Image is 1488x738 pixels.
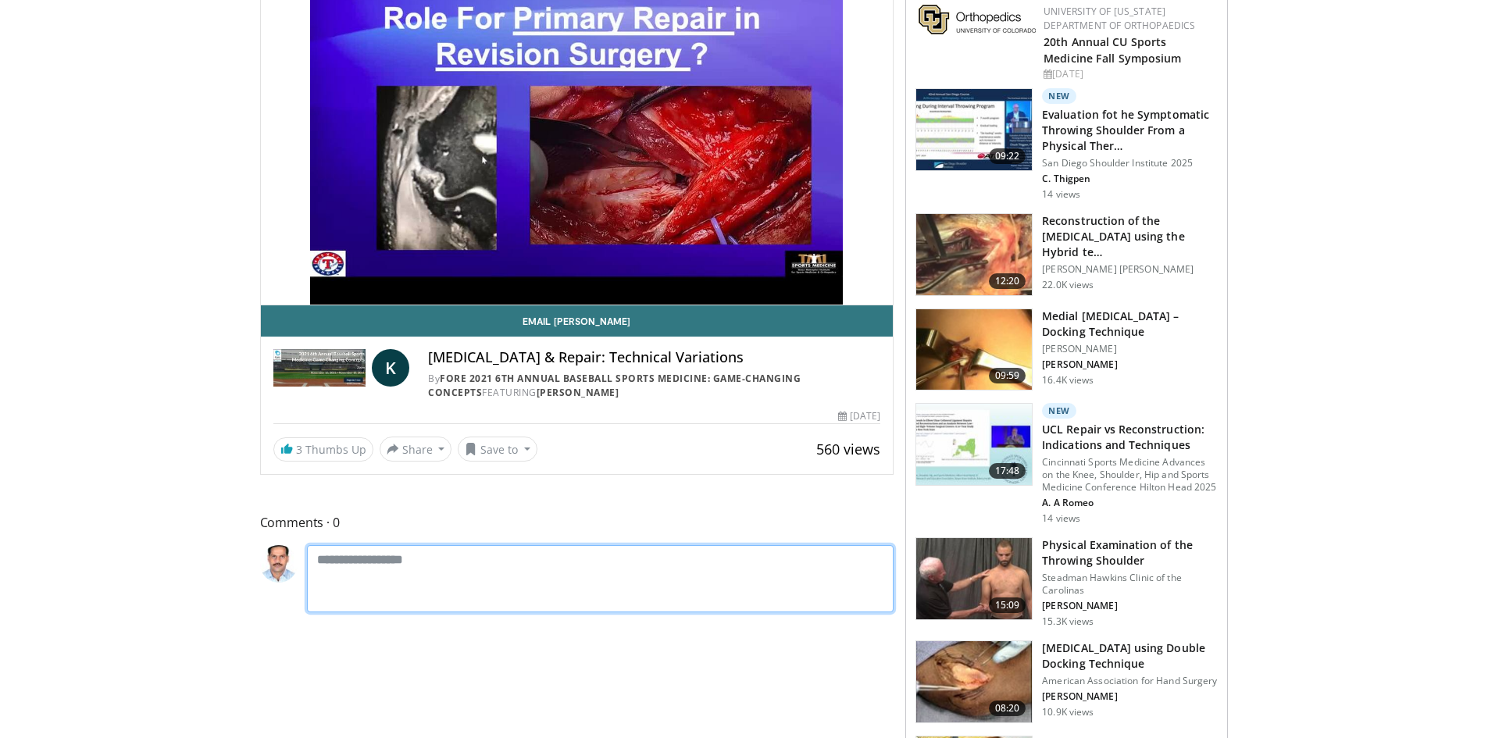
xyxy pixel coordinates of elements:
p: 16.4K views [1042,374,1094,387]
img: c9f5f725-9254-4de8-80fa-e0b91e2edf95.150x105_q85_crop-smart_upscale.jpg [916,404,1032,485]
img: 52bd361f-5ad8-4d12-917c-a6aadf70de3f.150x105_q85_crop-smart_upscale.jpg [916,89,1032,170]
span: 09:59 [989,368,1026,383]
div: [DATE] [838,409,880,423]
h3: Evaluation fot he Symptomatic Throwing Shoulder From a Physical Ther… [1042,107,1218,154]
p: 10.9K views [1042,706,1094,718]
h3: Physical Examination of the Throwing Shoulder [1042,537,1218,569]
p: New [1042,88,1076,104]
p: [PERSON_NAME] [1042,343,1218,355]
span: 560 views [816,440,880,458]
p: 14 views [1042,188,1080,201]
button: Share [380,437,452,462]
span: 15:09 [989,597,1026,613]
img: 325571_0000_1.png.150x105_q85_crop-smart_upscale.jpg [916,309,1032,390]
span: 3 [296,442,302,457]
div: By FEATURING [428,372,880,400]
p: New [1042,403,1076,419]
a: 12:20 Reconstruction of the [MEDICAL_DATA] using the Hybrid te… [PERSON_NAME] [PERSON_NAME] 22.0K... [915,213,1218,296]
span: 09:22 [989,148,1026,164]
img: Surgical_Reconstruction_Ulnar_Collateral_Ligament___100005038_3.jpg.150x105_q85_crop-smart_upscal... [916,641,1032,722]
a: FORE 2021 6th Annual Baseball Sports Medicine: Game-Changing Concepts [428,372,801,399]
img: Avatar [260,545,298,583]
span: 17:48 [989,463,1026,479]
p: A. A Romeo [1042,497,1218,509]
p: 14 views [1042,512,1080,525]
p: American Association for Hand Surgery [1042,675,1218,687]
a: 20th Annual CU Sports Medicine Fall Symposium [1044,34,1181,66]
a: Email [PERSON_NAME] [261,305,894,337]
a: University of [US_STATE] Department of Orthopaedics [1044,5,1195,32]
p: San Diego Shoulder Institute 2025 [1042,157,1218,169]
a: [PERSON_NAME] [537,386,619,399]
div: [DATE] [1044,67,1215,81]
img: 304394_0001_1.png.150x105_q85_crop-smart_upscale.jpg [916,538,1032,619]
p: 22.0K views [1042,279,1094,291]
a: 17:48 New UCL Repair vs Reconstruction: Indications and Techniques Cincinnati Sports Medicine Adv... [915,403,1218,525]
h3: Medial [MEDICAL_DATA] – Docking Technique [1042,308,1218,340]
a: 3 Thumbs Up [273,437,373,462]
img: FORE 2021 6th Annual Baseball Sports Medicine: Game-Changing Concepts [273,349,366,387]
h4: [MEDICAL_DATA] & Repair: Technical Variations [428,349,880,366]
a: K [372,349,409,387]
p: [PERSON_NAME] [1042,600,1218,612]
button: Save to [458,437,537,462]
p: [PERSON_NAME] [1042,358,1218,371]
p: [PERSON_NAME] [1042,690,1218,703]
h3: Reconstruction of the [MEDICAL_DATA] using the Hybrid te… [1042,213,1218,260]
span: 12:20 [989,273,1026,289]
h3: UCL Repair vs Reconstruction: Indications and Techniques [1042,422,1218,453]
p: Cincinnati Sports Medicine Advances on the Knee, Shoulder, Hip and Sports Medicine Conference Hil... [1042,456,1218,494]
span: 08:20 [989,701,1026,716]
span: Comments 0 [260,512,894,533]
img: benn_3.png.150x105_q85_crop-smart_upscale.jpg [916,214,1032,295]
p: C. Thigpen [1042,173,1218,185]
a: 09:59 Medial [MEDICAL_DATA] – Docking Technique [PERSON_NAME] [PERSON_NAME] 16.4K views [915,308,1218,391]
a: 09:22 New Evaluation fot he Symptomatic Throwing Shoulder From a Physical Ther… San Diego Shoulde... [915,88,1218,201]
p: [PERSON_NAME] [PERSON_NAME] [1042,263,1218,276]
a: 08:20 [MEDICAL_DATA] using Double Docking Technique American Association for Hand Surgery [PERSON... [915,640,1218,723]
p: Steadman Hawkins Clinic of the Carolinas [1042,572,1218,597]
a: 15:09 Physical Examination of the Throwing Shoulder Steadman Hawkins Clinic of the Carolinas [PER... [915,537,1218,628]
p: 15.3K views [1042,615,1094,628]
img: 355603a8-37da-49b6-856f-e00d7e9307d3.png.150x105_q85_autocrop_double_scale_upscale_version-0.2.png [919,5,1036,34]
h3: [MEDICAL_DATA] using Double Docking Technique [1042,640,1218,672]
